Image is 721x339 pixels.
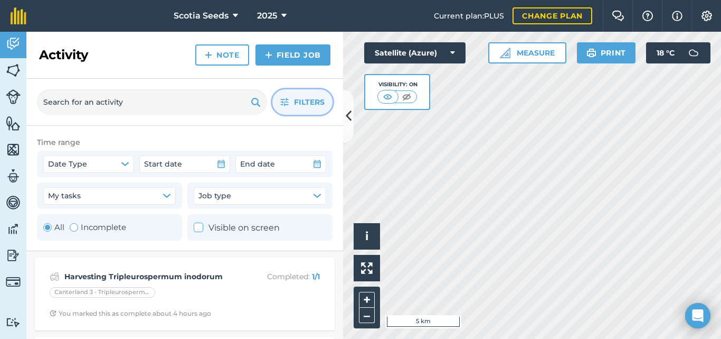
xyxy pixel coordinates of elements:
[43,221,126,234] div: Toggle Activity
[194,187,326,204] button: Job type
[48,158,87,170] span: Date Type
[381,91,394,102] img: svg+xml;base64,PHN2ZyB4bWxucz0iaHR0cDovL3d3dy53My5vcmcvMjAwMC9zdmciIHdpZHRoPSI1MCIgaGVpZ2h0PSI0MC...
[586,47,596,59] img: svg+xml;base64,PHN2ZyB4bWxucz0iaHR0cDovL3d3dy53My5vcmcvMjAwMC9zdmciIHdpZHRoPSIxOSIgaGVpZ2h0PSIyNC...
[144,158,182,170] span: Start date
[359,292,375,308] button: +
[6,142,21,158] img: svg+xml;base64,PHN2ZyB4bWxucz0iaHR0cDovL3d3dy53My5vcmcvMjAwMC9zdmciIHdpZHRoPSI1NiIgaGVpZ2h0PSI2MC...
[657,42,675,63] span: 18 ° C
[235,155,326,172] button: End date
[6,62,21,78] img: svg+xml;base64,PHN2ZyB4bWxucz0iaHR0cDovL3d3dy53My5vcmcvMjAwMC9zdmciIHdpZHRoPSI1NiIgaGVpZ2h0PSI2MC...
[50,287,155,298] div: Canterland 3 - Tripleurospermum inodorum C 24-05
[272,89,333,115] button: Filters
[365,230,368,243] span: i
[205,49,212,61] img: svg+xml;base64,PHN2ZyB4bWxucz0iaHR0cDovL3d3dy53My5vcmcvMjAwMC9zdmciIHdpZHRoPSIxNCIgaGVpZ2h0PSIyNC...
[236,271,320,282] p: Completed :
[37,136,333,148] div: Time range
[6,317,21,327] img: svg+xml;base64,PD94bWwgdmVyc2lvbj0iMS4wIiBlbmNvZGluZz0idXRmLTgiPz4KPCEtLSBHZW5lcmF0b3I6IEFkb2JlIE...
[251,96,261,108] img: svg+xml;base64,PHN2ZyB4bWxucz0iaHR0cDovL3d3dy53My5vcmcvMjAwMC9zdmciIHdpZHRoPSIxOSIgaGVpZ2h0PSIyNC...
[500,48,510,58] img: Ruler icon
[174,10,229,22] span: Scotia Seeds
[48,190,81,201] span: My tasks
[513,7,592,24] a: Change plan
[257,10,277,22] span: 2025
[11,7,26,24] img: fieldmargin Logo
[37,89,267,115] input: Search for an activity
[6,168,21,184] img: svg+xml;base64,PD94bWwgdmVyc2lvbj0iMS4wIiBlbmNvZGluZz0idXRmLTgiPz4KPCEtLSBHZW5lcmF0b3I6IEFkb2JlIE...
[377,80,418,89] div: Visibility: On
[64,271,232,282] strong: Harvesting Tripleurospermum inodorum
[240,158,275,170] span: End date
[43,155,134,172] button: Date Type
[50,270,60,283] img: svg+xml;base64,PD94bWwgdmVyc2lvbj0iMS4wIiBlbmNvZGluZz0idXRmLTgiPz4KPCEtLSBHZW5lcmF0b3I6IEFkb2JlIE...
[577,42,636,63] button: Print
[43,221,64,234] label: All
[6,274,21,289] img: svg+xml;base64,PD94bWwgdmVyc2lvbj0iMS4wIiBlbmNvZGluZz0idXRmLTgiPz4KPCEtLSBHZW5lcmF0b3I6IEFkb2JlIE...
[6,248,21,263] img: svg+xml;base64,PD94bWwgdmVyc2lvbj0iMS4wIiBlbmNvZGluZz0idXRmLTgiPz4KPCEtLSBHZW5lcmF0b3I6IEFkb2JlIE...
[195,44,249,66] a: Note
[41,264,328,324] a: Harvesting Tripleurospermum inodorumCompleted: 1/1Canterland 3 - Tripleurospermum inodorum C 24-0...
[700,11,713,21] img: A cog icon
[364,42,466,63] button: Satellite (Azure)
[359,308,375,323] button: –
[198,190,231,201] span: Job type
[400,91,413,102] img: svg+xml;base64,PHN2ZyB4bWxucz0iaHR0cDovL3d3dy53My5vcmcvMjAwMC9zdmciIHdpZHRoPSI1MCIgaGVpZ2h0PSI0MC...
[139,155,230,172] button: Start date
[70,221,126,234] label: Incomplete
[50,310,56,317] img: Clock with arrow pointing clockwise
[685,303,710,328] div: Open Intercom Messenger
[6,221,21,237] img: svg+xml;base64,PD94bWwgdmVyc2lvbj0iMS4wIiBlbmNvZGluZz0idXRmLTgiPz4KPCEtLSBHZW5lcmF0b3I6IEFkb2JlIE...
[646,42,710,63] button: 18 °C
[683,42,704,63] img: svg+xml;base64,PD94bWwgdmVyc2lvbj0iMS4wIiBlbmNvZGluZz0idXRmLTgiPz4KPCEtLSBHZW5lcmF0b3I6IEFkb2JlIE...
[265,49,272,61] img: svg+xml;base64,PHN2ZyB4bWxucz0iaHR0cDovL3d3dy53My5vcmcvMjAwMC9zdmciIHdpZHRoPSIxNCIgaGVpZ2h0PSIyNC...
[6,195,21,210] img: svg+xml;base64,PD94bWwgdmVyc2lvbj0iMS4wIiBlbmNvZGluZz0idXRmLTgiPz4KPCEtLSBHZW5lcmF0b3I6IEFkb2JlIE...
[50,309,211,318] div: You marked this as complete about 4 hours ago
[672,10,682,22] img: svg+xml;base64,PHN2ZyB4bWxucz0iaHR0cDovL3d3dy53My5vcmcvMjAwMC9zdmciIHdpZHRoPSIxNyIgaGVpZ2h0PSIxNy...
[361,262,373,274] img: Four arrows, one pointing top left, one top right, one bottom right and the last bottom left
[43,187,176,204] button: My tasks
[312,272,320,281] strong: 1 / 1
[39,47,88,63] h2: Activity
[6,115,21,131] img: svg+xml;base64,PHN2ZyB4bWxucz0iaHR0cDovL3d3dy53My5vcmcvMjAwMC9zdmciIHdpZHRoPSI1NiIgaGVpZ2h0PSI2MC...
[294,96,325,108] span: Filters
[354,223,380,250] button: i
[612,11,624,21] img: Two speech bubbles overlapping with the left bubble in the forefront
[434,10,504,22] span: Current plan : PLUS
[488,42,566,63] button: Measure
[255,44,330,66] a: Field Job
[6,36,21,52] img: svg+xml;base64,PD94bWwgdmVyc2lvbj0iMS4wIiBlbmNvZGluZz0idXRmLTgiPz4KPCEtLSBHZW5lcmF0b3I6IEFkb2JlIE...
[6,89,21,104] img: svg+xml;base64,PD94bWwgdmVyc2lvbj0iMS4wIiBlbmNvZGluZz0idXRmLTgiPz4KPCEtLSBHZW5lcmF0b3I6IEFkb2JlIE...
[194,221,280,235] label: Visible on screen
[641,11,654,21] img: A question mark icon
